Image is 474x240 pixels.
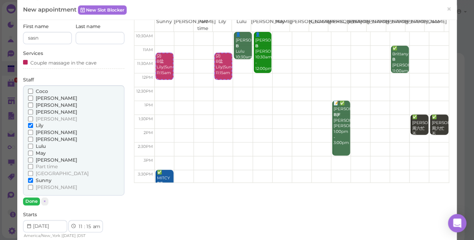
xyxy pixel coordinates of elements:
input: Lily [28,123,33,128]
span: America/New_York [24,233,60,238]
span: 12:30pm [136,89,153,94]
th: [PERSON_NAME] [347,18,367,32]
button: × [41,197,48,205]
span: [PERSON_NAME] [36,102,77,108]
b: B [392,57,395,62]
span: 3pm [144,158,153,163]
div: ✅ [PERSON_NAME] 周六忙 不 Coco|[PERSON_NAME] 1:30pm - 2:15pm [411,114,428,177]
th: Sunny [155,18,174,32]
th: [PERSON_NAME] [174,18,193,32]
span: × [446,4,451,15]
input: May [28,151,33,156]
label: First name [23,23,49,30]
div: ✅ [PERSON_NAME] 周六忙 不 Coco|[PERSON_NAME] 1:30pm - 2:15pm [431,114,448,177]
button: Done [23,197,40,205]
input: [PERSON_NAME] [28,157,33,162]
span: May [36,150,46,156]
span: [DATE] [63,233,76,238]
span: Lulu [36,143,46,149]
div: 👤[PERSON_NAME] [PERSON_NAME] 10:30am - 12:00pm [255,32,272,71]
span: Part time [36,164,58,169]
span: 12pm [142,75,153,80]
div: Open Intercom Messenger [448,214,466,232]
input: [GEOGRAPHIC_DATA] [28,171,33,176]
th: [PERSON_NAME] [289,18,309,32]
th: [PERSON_NAME] [328,18,347,32]
span: 1pm [144,103,153,108]
b: BF [157,181,163,186]
div: ✅ Brittany [PERSON_NAME] 11:00am - 12:00pm [392,46,409,85]
th: [GEOGRAPHIC_DATA] [309,18,328,32]
label: Services [23,50,43,57]
input: [PERSON_NAME] [28,109,33,114]
label: Last name [76,23,101,30]
b: B [235,43,238,48]
div: 👤[PERSON_NAME] Lulu 10:30am - 11:30am [235,32,252,71]
b: B|F [334,112,340,117]
input: [PERSON_NAME] [28,130,33,135]
input: [PERSON_NAME] [28,96,33,101]
div: | | [23,232,109,239]
span: New appointment [23,6,78,13]
span: 1:30pm [139,116,153,121]
input: [PERSON_NAME] [28,116,33,121]
span: 11am [143,47,153,52]
input: [PERSON_NAME] [28,137,33,142]
span: DST [78,233,86,238]
span: [PERSON_NAME] [36,109,77,115]
th: Lulu [231,18,251,32]
span: × [43,199,46,204]
th: Coco [424,18,443,32]
span: [PERSON_NAME] [36,157,77,163]
th: May [270,18,289,32]
div: ✅ MITCY Sunny 3:30pm - 5:00pm [157,170,173,209]
div: (2) B盐 Lily|Sunny 11:15am - 12:15pm [215,53,231,87]
th: [PERSON_NAME] [367,18,386,32]
b: B [255,43,258,48]
span: [PERSON_NAME] [36,129,77,135]
span: 2:30pm [138,144,153,149]
label: Staff [23,76,34,83]
span: 2pm [144,130,153,135]
span: [PERSON_NAME] [36,116,77,122]
span: [PERSON_NAME] [36,95,77,101]
th: Lily [212,18,231,32]
input: [PERSON_NAME] [28,185,33,190]
span: 3:30pm [138,172,153,177]
th: Part time [193,18,212,32]
span: [PERSON_NAME] [36,136,77,142]
span: Lily [36,122,43,128]
div: (2) B盐 Lily|Sunny 11:15am - 12:15pm [156,53,173,87]
div: 📝 ✅ [PERSON_NAME] [PERSON_NAME] [PERSON_NAME] 1:00pm - 3:00pm [333,101,350,146]
input: Part time [28,164,33,169]
input: Sunny [28,178,33,183]
span: [PERSON_NAME] [36,184,77,190]
span: [GEOGRAPHIC_DATA] [36,170,89,176]
label: Starts [23,211,37,218]
th: [PERSON_NAME] [405,18,424,32]
a: New Slot Blocker [78,5,127,15]
input: [PERSON_NAME] [28,103,33,108]
th: [PERSON_NAME] [386,18,405,32]
th: [PERSON_NAME] [251,18,270,32]
span: 11:30am [137,61,153,66]
span: 10:30am [136,33,153,38]
span: Coco [36,88,48,94]
span: Sunny [36,177,51,183]
input: Coco [28,89,33,94]
div: Couple massage in the cave [23,58,97,66]
input: Lulu [28,144,33,149]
